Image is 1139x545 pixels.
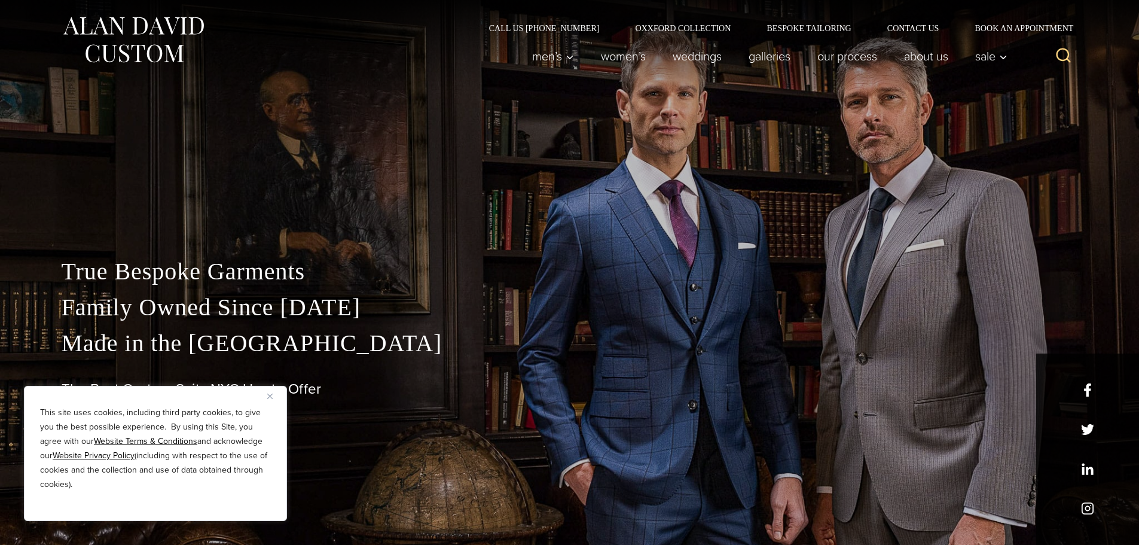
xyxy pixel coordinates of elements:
a: Book an Appointment [957,24,1077,32]
img: Close [267,394,273,399]
a: Call Us [PHONE_NUMBER] [471,24,618,32]
button: Close [267,389,282,403]
a: weddings [659,44,735,68]
a: Oxxford Collection [617,24,749,32]
a: Our Process [804,44,890,68]
a: Bespoke Tailoring [749,24,869,32]
a: About Us [890,44,961,68]
a: Women’s [587,44,659,68]
p: True Bespoke Garments Family Owned Since [DATE] Made in the [GEOGRAPHIC_DATA] [62,254,1078,361]
a: Contact Us [869,24,957,32]
a: Galleries [735,44,804,68]
span: Sale [975,50,1007,62]
a: Website Privacy Policy [53,449,135,462]
span: Men’s [532,50,574,62]
nav: Secondary Navigation [471,24,1078,32]
p: This site uses cookies, including third party cookies, to give you the best possible experience. ... [40,406,271,492]
button: View Search Form [1049,42,1078,71]
nav: Primary Navigation [518,44,1013,68]
h1: The Best Custom Suits NYC Has to Offer [62,380,1078,398]
a: Website Terms & Conditions [94,435,197,447]
img: Alan David Custom [62,13,205,66]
